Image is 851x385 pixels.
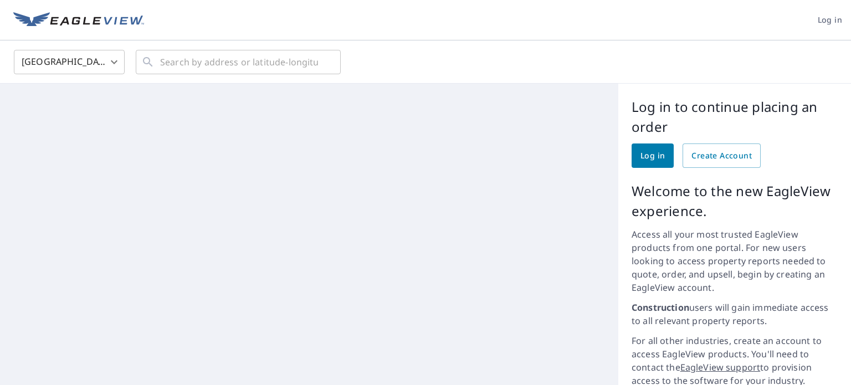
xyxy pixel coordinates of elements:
[632,301,838,327] p: users will gain immediate access to all relevant property reports.
[632,228,838,294] p: Access all your most trusted EagleView products from one portal. For new users looking to access ...
[691,149,752,163] span: Create Account
[640,149,665,163] span: Log in
[680,361,761,373] a: EagleView support
[683,143,761,168] a: Create Account
[632,301,689,314] strong: Construction
[13,12,144,29] img: EV Logo
[14,47,125,78] div: [GEOGRAPHIC_DATA]
[160,47,318,78] input: Search by address or latitude-longitude
[632,97,838,137] p: Log in to continue placing an order
[632,181,838,221] p: Welcome to the new EagleView experience.
[632,143,674,168] a: Log in
[818,13,842,27] span: Log in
